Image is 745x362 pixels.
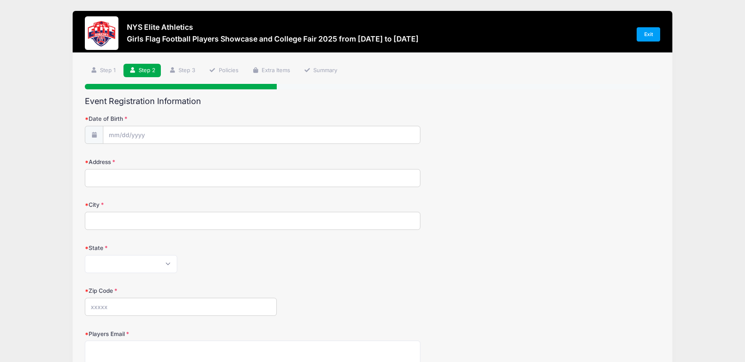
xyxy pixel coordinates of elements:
h3: Girls Flag Football Players Showcase and College Fair 2025 from [DATE] to [DATE] [127,34,419,43]
label: Date of Birth [85,115,277,123]
h2: Event Registration Information [85,96,660,106]
label: Players Email [85,330,277,338]
h3: NYS Elite Athletics [127,23,419,31]
a: Step 3 [164,64,201,78]
label: Zip Code [85,286,277,295]
label: Address [85,158,277,166]
a: Step 2 [123,64,161,78]
input: xxxxx [85,298,277,316]
label: State [85,244,277,252]
input: mm/dd/yyyy [103,126,420,144]
a: Extra Items [247,64,296,78]
a: Step 1 [85,64,121,78]
a: Exit [637,27,660,42]
a: Summary [298,64,343,78]
label: City [85,201,277,209]
a: Policies [204,64,244,78]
